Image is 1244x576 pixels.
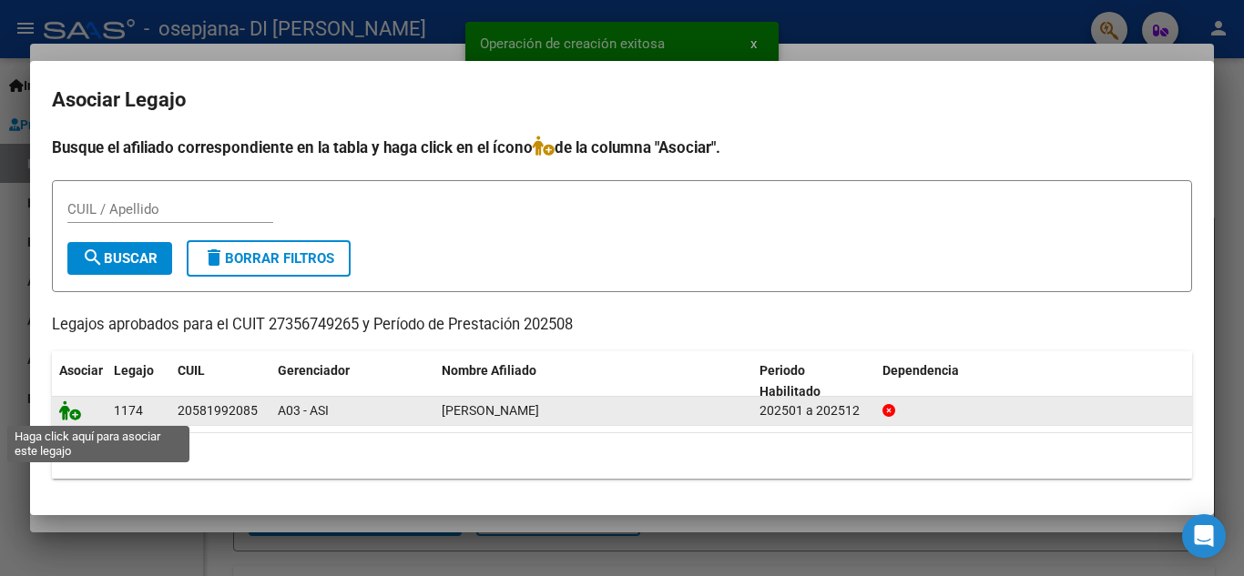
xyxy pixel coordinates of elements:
[114,403,143,418] span: 1174
[114,363,154,378] span: Legajo
[875,351,1193,411] datatable-header-cell: Dependencia
[882,363,959,378] span: Dependencia
[52,83,1192,117] h2: Asociar Legajo
[442,403,539,418] span: GIUSSANI ELIAN GABRIEL
[278,363,350,378] span: Gerenciador
[59,363,103,378] span: Asociar
[187,240,351,277] button: Borrar Filtros
[434,351,752,411] datatable-header-cell: Nombre Afiliado
[760,363,821,399] span: Periodo Habilitado
[178,363,205,378] span: CUIL
[67,242,172,275] button: Buscar
[82,250,158,267] span: Buscar
[178,400,258,421] div: 20581992085
[442,363,536,378] span: Nombre Afiliado
[52,433,1192,479] div: 1 registros
[52,351,107,411] datatable-header-cell: Asociar
[52,314,1192,337] p: Legajos aprobados para el CUIT 27356749265 y Período de Prestación 202508
[107,351,170,411] datatable-header-cell: Legajo
[82,247,104,268] mat-icon: search
[203,250,334,267] span: Borrar Filtros
[278,403,329,418] span: A03 - ASI
[752,351,875,411] datatable-header-cell: Periodo Habilitado
[170,351,270,411] datatable-header-cell: CUIL
[760,400,868,421] div: 202501 a 202512
[270,351,434,411] datatable-header-cell: Gerenciador
[203,247,225,268] mat-icon: delete
[52,136,1192,159] h4: Busque el afiliado correspondiente en la tabla y haga click en el ícono de la columna "Asociar".
[1182,514,1226,558] div: Open Intercom Messenger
